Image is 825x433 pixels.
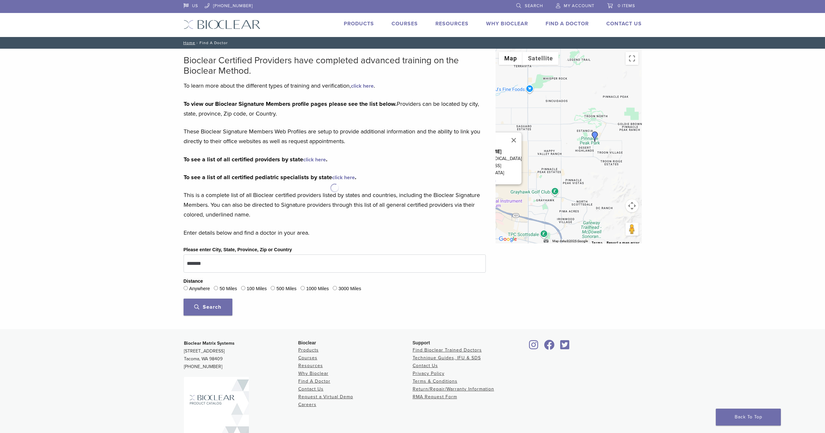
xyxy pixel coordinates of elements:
button: Drag Pegman onto the map to open Street View [625,223,638,236]
label: 3000 Miles [339,285,361,292]
a: Request a Virtual Demo [298,394,353,400]
a: Products [298,347,319,353]
button: Keyboard shortcuts [544,239,548,243]
label: 500 Miles [277,285,297,292]
span: / [195,41,200,44]
button: Search [184,299,232,315]
strong: To view our Bioclear Signature Members profile pages please see the list below. [184,100,397,107]
a: Find A Doctor [298,378,330,384]
a: Courses [298,355,317,361]
h2: Bioclear Certified Providers have completed advanced training on the Bioclear Method. [184,55,486,76]
a: Careers [298,402,316,407]
a: Terms & Conditions [413,378,458,384]
p: Enter details below and find a doctor in your area. [184,228,486,238]
label: Please enter City, State, Province, Zip or Country [184,246,292,254]
a: click here [332,174,355,181]
a: Contact Us [413,363,438,368]
a: Technique Guides, IFU & SDS [413,355,481,361]
a: Back To Top [716,409,781,426]
p: To learn more about the different types of training and verification, . [184,81,486,91]
p: These Bioclear Signature Members Web Profiles are setup to provide additional information and the... [184,127,486,146]
a: Products [344,20,374,27]
div: Dr. Sara Vizcarra [590,131,600,142]
button: Map camera controls [625,199,638,212]
span: Map data ©2025 Google [552,239,588,243]
a: Courses [392,20,418,27]
a: Privacy Policy [413,371,445,376]
span: Support [413,340,430,345]
nav: Find A Doctor [179,37,647,49]
button: Show satellite imagery [522,52,559,65]
a: Home [181,41,195,45]
p: This is a complete list of all Bioclear certified providers listed by states and countries, inclu... [184,190,486,219]
p: desert Ridge [MEDICAL_DATA] [460,155,522,162]
img: Bioclear [184,20,261,29]
a: Bioclear [542,344,557,350]
span: Search [194,304,221,310]
p: [STREET_ADDRESS] Tacoma, WA 98409 [PHONE_NUMBER] [184,340,298,371]
span: My Account [564,3,594,8]
a: Resources [435,20,469,27]
a: click here [303,156,326,163]
a: Find Bioclear Trained Doctors [413,347,482,353]
a: RMA Request Form [413,394,457,400]
a: View location [460,177,496,184]
span: Bioclear [298,340,316,345]
a: Open this area in Google Maps (opens a new window) [497,235,519,243]
label: 100 Miles [247,285,267,292]
a: Report a map error [607,241,640,244]
button: Toggle fullscreen view [625,52,638,65]
strong: To see a list of all certified providers by state . [184,156,328,163]
a: Find A Doctor [546,20,589,27]
a: Why Bioclear [486,20,528,27]
span: 0 items [618,3,635,8]
a: Return/Repair/Warranty Information [413,386,494,392]
a: Resources [298,363,323,368]
a: Why Bioclear [298,371,329,376]
span: Search [525,3,543,8]
label: 50 Miles [220,285,237,292]
a: click here [351,83,374,89]
a: Bioclear [558,344,572,350]
button: Close [506,132,522,148]
a: Terms [592,241,603,245]
label: 1000 Miles [306,285,329,292]
a: Contact Us [298,386,324,392]
button: Show street map [499,52,522,65]
legend: Distance [184,278,203,285]
p: Providers can be located by city, state, province, Zip code, or Country. [184,99,486,118]
label: Anywhere [189,285,210,292]
p: [GEOGRAPHIC_DATA] [460,169,522,177]
a: Contact Us [606,20,642,27]
p: [PERSON_NAME] [460,148,522,155]
img: Google [497,235,519,243]
a: Bioclear [527,344,541,350]
strong: Bioclear Matrix Systems [184,340,235,346]
p: [STREET_ADDRESS] [460,162,522,169]
strong: To see a list of all certified pediatric specialists by state . [184,174,356,181]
